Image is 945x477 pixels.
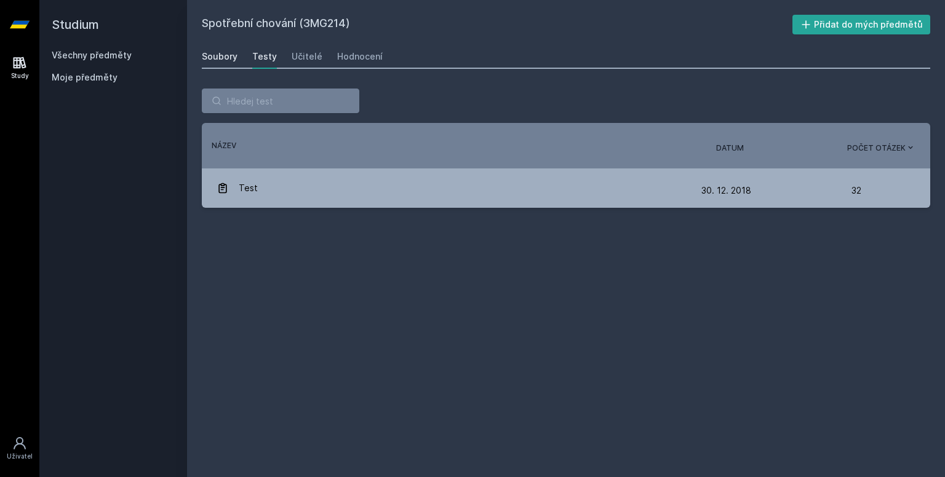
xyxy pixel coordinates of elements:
a: Study [2,49,37,87]
span: Moje předměty [52,71,118,84]
div: Učitelé [292,50,322,63]
span: Test [239,176,258,200]
a: Všechny předměty [52,50,132,60]
input: Hledej test [202,89,359,113]
a: Učitelé [292,44,322,69]
a: Hodnocení [337,44,383,69]
button: Název [212,140,236,151]
div: Testy [252,50,277,63]
button: Počet otázek [847,143,915,154]
button: Datum [716,143,744,154]
span: 32 [851,178,861,203]
div: Hodnocení [337,50,383,63]
div: Uživatel [7,452,33,461]
div: Study [11,71,29,81]
span: Počet otázek [847,143,906,154]
a: Soubory [202,44,237,69]
span: 30. 12. 2018 [701,185,751,195]
a: Test 30. 12. 2018 32 [202,168,930,208]
h2: Spotřební chování (3MG214) [202,15,792,34]
a: Uživatel [2,430,37,467]
a: Testy [252,44,277,69]
div: Soubory [202,50,237,63]
button: Přidat do mých předmětů [792,15,931,34]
